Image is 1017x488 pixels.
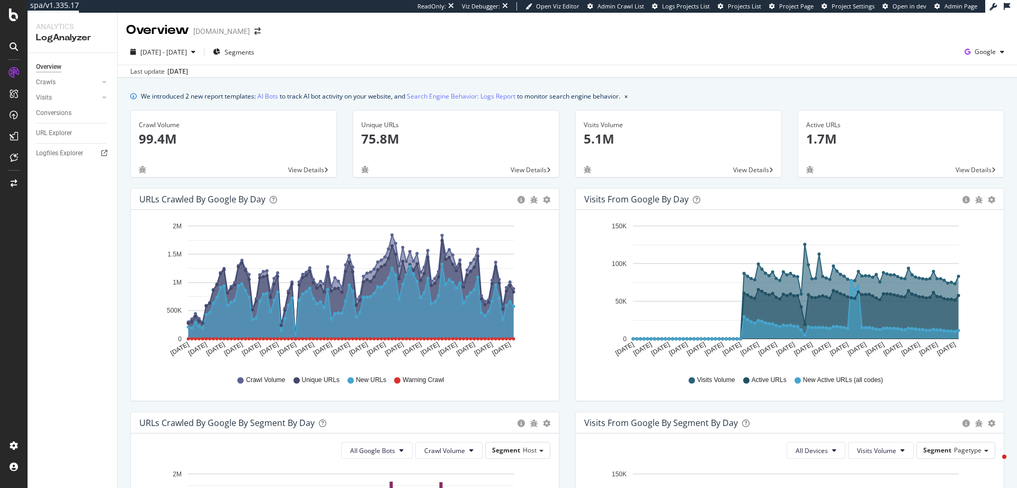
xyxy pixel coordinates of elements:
[718,2,761,11] a: Projects List
[828,341,850,357] text: [DATE]
[803,376,883,385] span: New Active URLs (all codes)
[365,341,387,357] text: [DATE]
[141,91,620,102] div: We introduced 2 new report templates: to track AI bot activity on your website, and to monitor se...
[956,165,992,174] span: View Details
[769,2,814,11] a: Project Page
[36,148,83,159] div: Logfiles Explorer
[276,341,298,357] text: [DATE]
[846,341,868,357] text: [DATE]
[130,91,1004,102] div: info banner
[543,196,550,203] div: gear
[36,128,72,139] div: URL Explorer
[139,418,315,428] div: URLs Crawled by Google By Segment By Day
[597,2,644,10] span: Admin Crawl List
[530,196,538,203] div: bug
[530,420,538,427] div: bug
[757,341,778,357] text: [DATE]
[455,341,476,357] text: [DATE]
[775,341,796,357] text: [DATE]
[36,61,61,73] div: Overview
[918,341,939,357] text: [DATE]
[348,341,369,357] text: [DATE]
[341,442,413,459] button: All Google Bots
[662,2,710,10] span: Logs Projects List
[882,2,926,11] a: Open in dev
[173,279,182,286] text: 1M
[612,260,627,268] text: 100K
[779,2,814,10] span: Project Page
[988,420,995,427] div: gear
[822,2,875,11] a: Project Settings
[518,420,525,427] div: circle-info
[584,418,738,428] div: Visits from Google By Segment By Day
[787,442,845,459] button: All Devices
[584,130,773,148] p: 5.1M
[584,194,689,205] div: Visits from Google by day
[848,442,914,459] button: Visits Volume
[491,341,512,357] text: [DATE]
[36,21,109,32] div: Analytics
[622,88,630,104] button: close banner
[178,335,182,343] text: 0
[623,335,627,343] text: 0
[302,376,340,385] span: Unique URLs
[225,48,254,57] span: Segments
[728,2,761,10] span: Projects List
[614,341,635,357] text: [DATE]
[403,376,444,385] span: Warning Crawl
[193,26,250,37] div: [DOMAIN_NAME]
[923,446,951,455] span: Segment
[936,341,957,357] text: [DATE]
[361,120,551,130] div: Unique URLs
[36,92,52,103] div: Visits
[36,61,110,73] a: Overview
[981,452,1006,477] iframe: Intercom live chat
[975,420,983,427] div: bug
[402,341,423,357] text: [DATE]
[36,92,99,103] a: Visits
[832,2,875,10] span: Project Settings
[962,196,970,203] div: circle-info
[169,341,190,357] text: [DATE]
[139,120,328,130] div: Crawl Volume
[417,2,446,11] div: ReadOnly:
[223,341,244,357] text: [DATE]
[258,341,280,357] text: [DATE]
[173,223,182,230] text: 2M
[668,341,689,357] text: [DATE]
[36,77,56,88] div: Crawls
[36,108,72,119] div: Conversions
[473,341,494,357] text: [DATE]
[584,166,591,173] div: bug
[796,446,828,455] span: All Devices
[295,341,316,357] text: [DATE]
[312,341,333,357] text: [DATE]
[944,2,977,10] span: Admin Page
[36,108,110,119] a: Conversions
[962,420,970,427] div: circle-info
[632,341,653,357] text: [DATE]
[167,307,182,315] text: 500K
[954,446,982,455] span: Pagetype
[383,341,405,357] text: [DATE]
[587,2,644,11] a: Admin Crawl List
[139,194,265,205] div: URLs Crawled by Google by day
[126,21,189,39] div: Overview
[462,2,500,11] div: Viz Debugger:
[806,166,814,173] div: bug
[584,120,773,130] div: Visits Volume
[139,218,547,366] svg: A chart.
[615,298,627,305] text: 50K
[205,341,226,357] text: [DATE]
[975,196,983,203] div: bug
[584,218,992,366] div: A chart.
[857,446,896,455] span: Visits Volume
[139,166,146,173] div: bug
[420,341,441,357] text: [DATE]
[511,165,547,174] span: View Details
[721,341,743,357] text: [DATE]
[988,196,995,203] div: gear
[361,130,551,148] p: 75.8M
[612,223,627,230] text: 150K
